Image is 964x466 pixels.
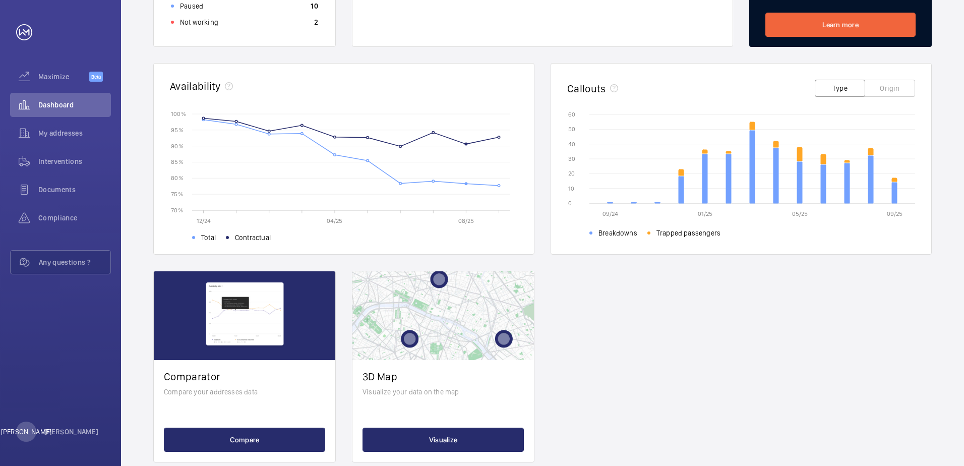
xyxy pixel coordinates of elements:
[765,13,916,37] a: Learn more
[568,200,572,207] text: 0
[89,72,103,82] span: Beta
[197,217,211,224] text: 12/24
[363,428,524,452] button: Visualize
[887,210,902,217] text: 09/25
[171,206,183,213] text: 70 %
[171,174,184,182] text: 80 %
[38,185,111,195] span: Documents
[171,142,184,149] text: 90 %
[1,427,51,437] p: [PERSON_NAME]
[568,141,575,148] text: 40
[180,1,203,11] p: Paused
[568,170,575,177] text: 20
[568,126,575,133] text: 50
[815,80,865,97] button: Type
[171,158,184,165] text: 85 %
[39,257,110,267] span: Any questions ?
[602,210,618,217] text: 09/24
[44,427,99,437] p: [PERSON_NAME]
[38,213,111,223] span: Compliance
[38,156,111,166] span: Interventions
[656,228,720,238] span: Trapped passengers
[38,72,89,82] span: Maximize
[164,370,325,383] h2: Comparator
[865,80,915,97] button: Origin
[235,232,271,243] span: Contractual
[363,387,524,397] p: Visualize your data on the map
[171,191,183,198] text: 75 %
[458,217,474,224] text: 08/25
[568,111,575,118] text: 60
[38,100,111,110] span: Dashboard
[567,82,606,95] h2: Callouts
[38,128,111,138] span: My addresses
[363,370,524,383] h2: 3D Map
[180,17,218,27] p: Not working
[598,228,637,238] span: Breakdowns
[171,110,186,117] text: 100 %
[568,185,574,192] text: 10
[792,210,808,217] text: 05/25
[164,387,325,397] p: Compare your addresses data
[201,232,216,243] span: Total
[170,80,221,92] h2: Availability
[698,210,712,217] text: 01/25
[164,428,325,452] button: Compare
[314,17,318,27] p: 2
[171,126,184,133] text: 95 %
[311,1,318,11] p: 10
[568,155,575,162] text: 30
[327,217,342,224] text: 04/25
